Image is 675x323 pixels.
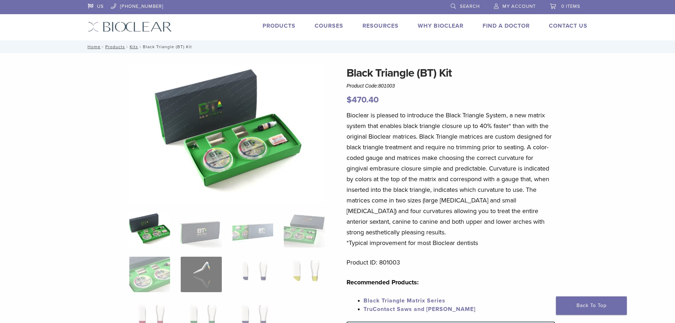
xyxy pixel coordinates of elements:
[347,95,352,105] span: $
[347,278,419,286] strong: Recommended Products:
[347,110,555,248] p: Bioclear is pleased to introduce the Black Triangle System, a new matrix system that enables blac...
[315,22,343,29] a: Courses
[181,212,221,247] img: Black Triangle (BT) Kit - Image 2
[362,22,399,29] a: Resources
[347,65,555,82] h1: Black Triangle (BT) Kit
[561,4,580,9] span: 0 items
[347,95,379,105] bdi: 470.40
[418,22,463,29] a: Why Bioclear
[181,257,221,292] img: Black Triangle (BT) Kit - Image 6
[129,65,325,203] img: Intro Black Triangle Kit-6 - Copy
[138,45,143,49] span: /
[105,44,125,49] a: Products
[263,22,296,29] a: Products
[129,212,170,247] img: Intro-Black-Triangle-Kit-6-Copy-e1548792917662-324x324.jpg
[347,83,395,89] span: Product Code:
[378,83,395,89] span: 801003
[284,257,325,292] img: Black Triangle (BT) Kit - Image 8
[232,212,273,247] img: Black Triangle (BT) Kit - Image 3
[130,44,138,49] a: Kits
[502,4,536,9] span: My Account
[364,306,476,313] a: TruContact Saws and [PERSON_NAME]
[284,212,325,247] img: Black Triangle (BT) Kit - Image 4
[549,22,587,29] a: Contact Us
[101,45,105,49] span: /
[347,257,555,268] p: Product ID: 801003
[85,44,101,49] a: Home
[83,40,593,53] nav: Black Triangle (BT) Kit
[483,22,530,29] a: Find A Doctor
[364,297,445,304] a: Black Triangle Matrix Series
[88,22,172,32] img: Bioclear
[556,296,627,315] a: Back To Top
[232,257,273,292] img: Black Triangle (BT) Kit - Image 7
[460,4,480,9] span: Search
[129,257,170,292] img: Black Triangle (BT) Kit - Image 5
[125,45,130,49] span: /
